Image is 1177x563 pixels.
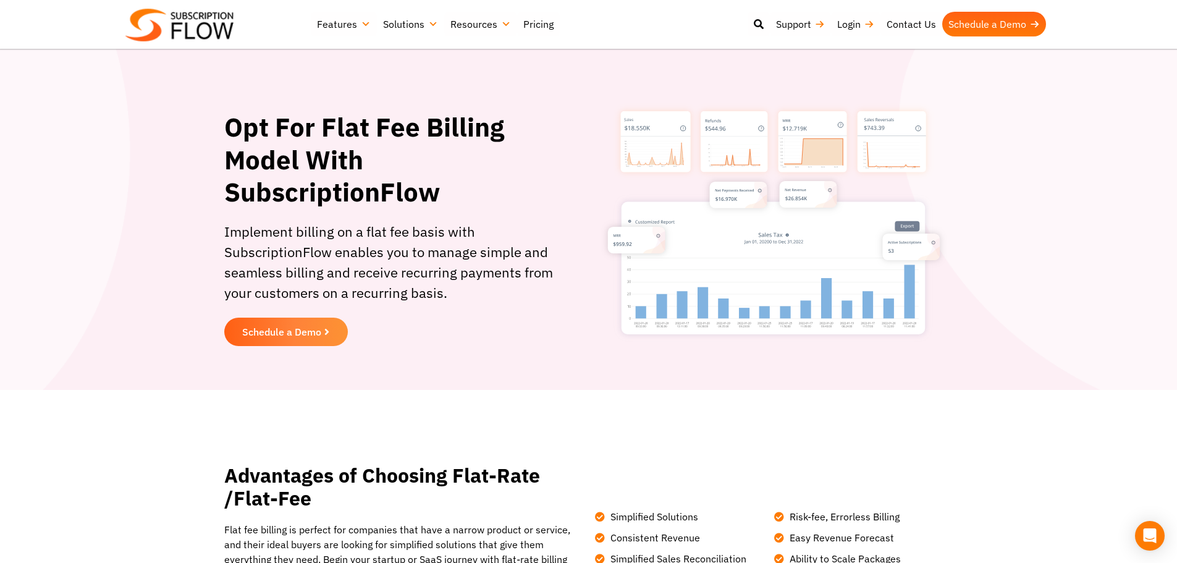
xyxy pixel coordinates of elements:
[242,327,321,337] span: Schedule a Demo
[770,12,831,36] a: Support
[311,12,377,36] a: Features
[224,464,548,510] h2: Advantages of Choosing Flat-Rate /Flat-Fee
[787,509,900,524] span: Risk-fee, Errorless Billing
[607,530,700,545] span: Consistent Revenue
[444,12,517,36] a: Resources
[125,9,234,41] img: Subscriptionflow
[224,318,348,346] a: Schedule a Demo
[601,99,947,347] img: Subscription Box Billing
[880,12,942,36] a: Contact Us
[224,221,583,303] p: Implement billing on a flat fee basis with SubscriptionFlow enables you to manage simple and seam...
[942,12,1046,36] a: Schedule a Demo
[517,12,560,36] a: Pricing
[787,530,894,545] span: Easy Revenue Forecast
[607,509,698,524] span: Simplified Solutions
[1135,521,1165,551] div: Open Intercom Messenger
[224,111,583,209] h1: Opt For Flat Fee Billing Model With SubscriptionFlow
[377,12,444,36] a: Solutions
[831,12,880,36] a: Login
